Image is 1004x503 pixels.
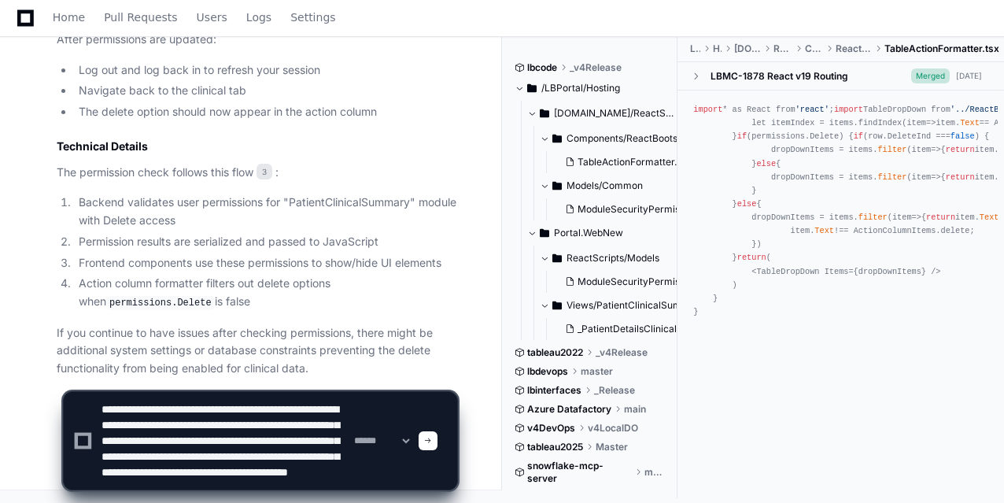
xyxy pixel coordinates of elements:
span: tableau2022 [527,346,583,359]
span: return [737,253,766,262]
span: Components [805,43,823,55]
span: LBPortal [690,43,699,55]
span: return [946,145,975,154]
span: _PatientDetailsClinicalTab.cshtml [578,323,725,335]
p: The permission check follows this flow : [57,164,457,182]
button: _PatientDetailsClinicalTab.cshtml [559,318,694,340]
svg: Directory [552,249,562,268]
button: Portal.WebNew [527,220,678,246]
code: permissions.Delete [106,296,215,310]
button: TableActionFormatter.tsx [559,151,690,173]
span: Home [53,13,85,22]
span: filter [877,145,906,154]
div: LBMC-1878 React v19 Routing [711,69,848,82]
span: ModuleSecurityPermissions.ts [578,276,713,288]
li: Navigate back to the clinical tab [74,82,457,100]
li: Action column formatter filters out delete options when is false [74,275,457,311]
span: Models/Common [567,179,643,192]
span: else [737,199,757,209]
span: import [834,105,863,114]
span: Components/ReactBootstrapTable2 [567,132,691,145]
span: if [737,131,747,141]
span: [DOMAIN_NAME] [734,43,762,55]
li: The delete option should now appear in the action column [74,103,457,121]
span: ModuleSecurityPermissions.ts [578,203,713,216]
span: return [926,213,955,222]
span: => [912,145,941,154]
span: Hosting [713,43,722,55]
span: ReactScripts/Models [567,252,659,264]
li: Backend validates user permissions for "PatientClinicalSummary" module with Delete access [74,194,457,230]
button: Models/Common [540,173,691,198]
span: item [912,145,932,154]
p: After permissions are updated: [57,31,457,49]
span: else [756,158,776,168]
span: Merged [911,68,950,83]
span: 3 [257,164,272,179]
span: ReactScripts [773,43,792,55]
span: Text [960,118,980,128]
button: ModuleSecurityPermissions.ts [559,271,694,293]
span: Text [980,213,999,222]
button: /LBPortal/Hosting [515,76,666,101]
span: Views/PatientClinicalSummary [567,299,691,312]
span: filter [877,172,906,181]
li: Permission results are serialized and passed to JavaScript [74,233,457,251]
div: [DATE] [956,70,982,82]
span: item [906,118,926,128]
span: filter [858,213,888,222]
span: TableActionFormatter.tsx [578,156,690,168]
svg: Directory [552,176,562,195]
span: Settings [290,13,335,22]
span: import [693,105,722,114]
span: 'react' [795,105,829,114]
span: => [892,213,921,222]
button: ReactScripts/Models [540,246,691,271]
button: Components/ReactBootstrapTable2 [540,126,691,151]
span: => [912,172,941,181]
svg: Directory [552,129,562,148]
span: item [892,213,912,222]
span: Portal.WebNew [554,227,623,239]
span: return [946,172,975,181]
span: Logs [246,13,271,22]
li: Frontend components use these permissions to show/hide UI elements [74,254,457,272]
span: TableActionFormatter.tsx [884,43,999,55]
h2: Technical Details [57,139,457,154]
svg: Directory [540,104,549,123]
span: Text [814,226,834,235]
li: Log out and log back in to refresh your session [74,61,457,80]
span: Users [197,13,227,22]
span: Pull Requests [104,13,177,22]
svg: Directory [527,79,537,98]
svg: Directory [540,224,549,242]
button: ModuleSecurityPermissions.ts [559,198,694,220]
button: Views/PatientClinicalSummary [540,293,691,318]
svg: Directory [552,296,562,315]
span: _v4Release [570,61,622,74]
span: [DOMAIN_NAME]/ReactScripts [554,107,678,120]
p: If you continue to have issues after checking permissions, there might be additional system setti... [57,324,457,378]
span: ReactBootstrapTable2 [836,43,872,55]
span: => [906,118,936,128]
span: false [950,131,975,141]
span: /LBPortal/Hosting [541,82,620,94]
span: lbcode [527,61,557,74]
span: if [854,131,863,141]
div: * as React from ; TableDropDown from ; { TableDropDownItem } from ; { ModuleSecurityPermissions }... [693,103,988,319]
span: _v4Release [596,346,648,359]
button: [DOMAIN_NAME]/ReactScripts [527,101,678,126]
span: item [912,172,932,181]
